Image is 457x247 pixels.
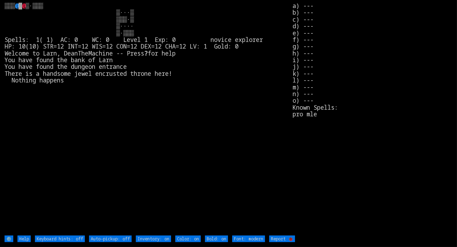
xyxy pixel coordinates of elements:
input: Font: modern [232,235,265,242]
input: Help [17,235,31,242]
font: @ [22,2,25,10]
input: Color: on [175,235,201,242]
input: Bold: on [205,235,228,242]
larn: ▒▒▒ ▓ ▒·▒▒▒ ▒···▒ ▒▒▒·▒ ▒···· ▒·▒▒▒ Spells: 1( 1) AC: 0 WC: 0 Level 1 Exp: 0 novice explorer HP: ... [5,2,293,235]
input: Inventory: on [136,235,171,242]
b: ? [144,49,148,57]
input: Auto-pickup: off [89,235,132,242]
input: ⚙️ [5,235,13,242]
input: Keyboard hints: off [35,235,85,242]
input: Report 🐞 [269,235,295,242]
stats: a) --- b) --- c) --- d) --- e) --- f) --- g) --- h) --- i) --- j) --- k) --- l) --- m) --- n) ---... [293,2,452,235]
font: @ [15,2,19,10]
